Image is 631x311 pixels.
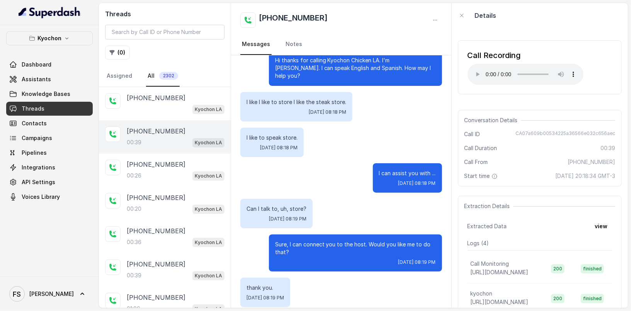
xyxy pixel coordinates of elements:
[22,193,60,201] span: Voices Library
[127,160,185,169] p: [PHONE_NUMBER]
[398,180,436,186] span: [DATE] 08:18 PM
[247,134,298,142] p: I like to speak store.
[22,90,70,98] span: Knowledge Bases
[22,178,55,186] span: API Settings
[6,102,93,116] a: Threads
[284,34,304,55] a: Notes
[464,144,497,152] span: Call Duration
[127,138,141,146] p: 00:39
[247,205,306,213] p: Can I talk to, uh, store?
[6,175,93,189] a: API Settings
[6,87,93,101] a: Knowledge Bases
[22,149,47,157] span: Pipelines
[471,290,493,297] p: kyochon
[471,299,529,305] span: [URL][DOMAIN_NAME]
[195,139,222,147] p: Kyochon LA
[146,66,180,87] a: All2302
[464,158,488,166] span: Call From
[468,50,583,61] div: Call Recording
[6,190,93,204] a: Voices Library
[127,172,141,179] p: 00:26
[105,66,225,87] nav: Tabs
[127,126,185,136] p: [PHONE_NUMBER]
[240,34,442,55] nav: Tabs
[468,239,612,247] p: Logs ( 4 )
[195,239,222,246] p: Kyochon LA
[22,134,52,142] span: Campaigns
[127,238,141,246] p: 00:36
[590,219,612,233] button: view
[6,283,93,305] a: [PERSON_NAME]
[471,260,509,268] p: Call Monitoring
[195,172,222,180] p: Kyochon LA
[6,161,93,174] a: Integrations
[22,75,51,83] span: Assistants
[247,295,284,301] span: [DATE] 08:19 PM
[555,172,615,180] span: [DATE] 20:18:34 GMT-3
[468,64,583,85] audio: Your browser does not support the audio element.
[581,294,604,303] span: finished
[600,144,615,152] span: 00:39
[275,56,436,80] p: Hi thanks for calling Kyochon Chicken LA. I'm [PERSON_NAME]. I can speak English and Spanish. How...
[13,290,21,298] text: FS
[269,216,306,222] span: [DATE] 08:19 PM
[127,293,185,302] p: [PHONE_NUMBER]
[6,58,93,72] a: Dashboard
[309,109,346,115] span: [DATE] 08:18 PM
[159,72,178,80] span: 2302
[127,193,185,202] p: [PHONE_NUMBER]
[398,259,436,265] span: [DATE] 08:19 PM
[37,34,61,43] p: Kyochon
[105,9,225,19] h2: Threads
[105,46,130,60] button: (0)
[22,105,44,113] span: Threads
[240,34,272,55] a: Messages
[247,98,346,106] p: I like I like to store I like the steak store.
[379,169,436,177] p: I can assist you with ...
[464,116,521,124] span: Conversation Details
[260,145,298,151] span: [DATE] 08:18 PM
[464,130,480,138] span: Call ID
[105,25,225,39] input: Search by Call ID or Phone Number
[475,11,497,20] p: Details
[464,202,513,210] span: Extraction Details
[6,72,93,86] a: Assistants
[464,172,499,180] span: Start time
[6,31,93,45] button: Kyochon
[259,12,328,28] h2: [PHONE_NUMBER]
[6,146,93,160] a: Pipelines
[22,164,55,171] span: Integrations
[6,116,93,130] a: Contacts
[581,264,604,273] span: finished
[127,260,185,269] p: [PHONE_NUMBER]
[127,226,185,236] p: [PHONE_NUMBER]
[29,290,74,298] span: [PERSON_NAME]
[19,6,81,19] img: light.svg
[127,272,141,279] p: 00:39
[22,120,47,127] span: Contacts
[468,222,507,230] span: Extracted Data
[515,130,615,138] span: CA07a609b00534225a36566e032c656aec
[6,131,93,145] a: Campaigns
[275,241,436,256] p: Sure, I can connect you to the host. Would you like me to do that?
[105,66,134,87] a: Assigned
[195,205,222,213] p: Kyochon LA
[127,93,185,103] p: [PHONE_NUMBER]
[247,284,284,292] p: thank you.
[568,158,615,166] span: [PHONE_NUMBER]
[551,294,565,303] span: 200
[22,61,51,68] span: Dashboard
[195,106,222,113] p: Kyochon LA
[195,272,222,280] p: Kyochon LA
[551,264,565,273] span: 200
[471,269,529,275] span: [URL][DOMAIN_NAME]
[127,205,141,213] p: 00:20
